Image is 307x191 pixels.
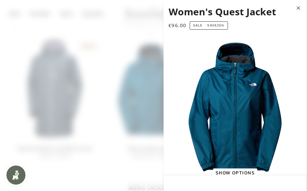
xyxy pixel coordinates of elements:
img: Women&#39;s Quest Jacket [164,35,307,178]
span: 26% [217,24,224,27]
button: Show options [213,168,258,178]
span: Show options [216,171,255,175]
span: €96.00 [169,23,186,28]
em: • [203,24,207,27]
iframe: Button to open loyalty program pop-up [6,165,26,185]
span: Sale [193,24,202,27]
div: Women's Quest Jacket [164,35,307,178]
span: Save [190,21,228,30]
a: Women's Quest Jacket [169,5,276,18]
